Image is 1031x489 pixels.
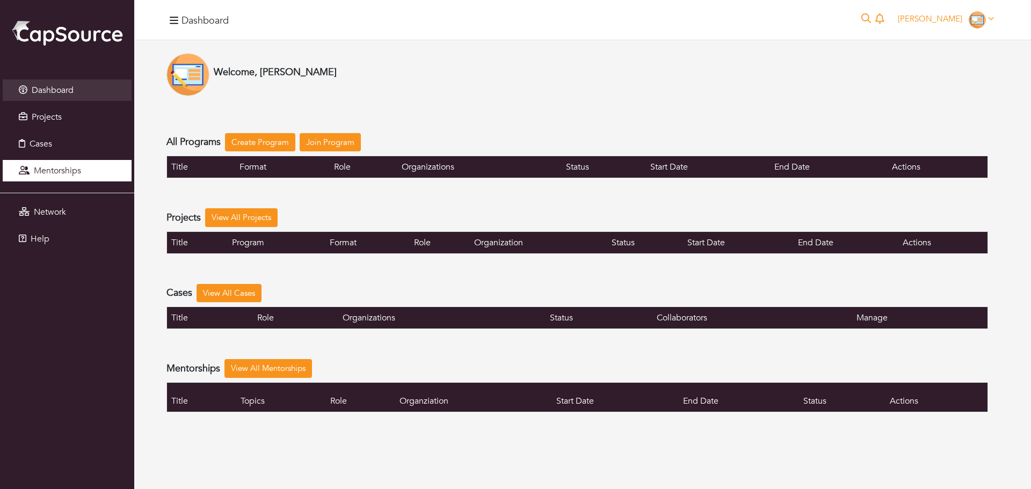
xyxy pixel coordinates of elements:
[225,133,295,152] a: Create Program
[330,156,397,178] th: Role
[214,67,337,78] h4: Welcome, [PERSON_NAME]
[167,382,237,412] th: Title
[224,359,312,378] a: View All Mentorships
[30,138,52,150] span: Cases
[3,160,132,181] a: Mentorships
[236,382,326,412] th: Topics
[181,15,229,27] h4: Dashboard
[167,156,235,178] th: Title
[300,133,361,152] a: Join Program
[410,231,470,253] th: Role
[397,156,561,178] th: Organizations
[552,382,678,412] th: Start Date
[325,231,410,253] th: Format
[338,307,546,329] th: Organizations
[228,231,325,253] th: Program
[167,307,253,329] th: Title
[395,382,553,412] th: Organziation
[799,382,885,412] th: Status
[679,382,799,412] th: End Date
[32,84,74,96] span: Dashboard
[11,19,124,47] img: cap_logo.png
[794,231,899,253] th: End Date
[3,133,132,155] a: Cases
[3,228,132,250] a: Help
[770,156,888,178] th: End Date
[652,307,852,329] th: Collaborators
[646,156,769,178] th: Start Date
[166,363,220,375] h4: Mentorships
[166,136,221,148] h4: All Programs
[166,212,201,224] h4: Projects
[898,13,962,24] span: [PERSON_NAME]
[607,231,683,253] th: Status
[205,208,278,227] a: View All Projects
[34,165,81,177] span: Mentorships
[166,287,192,299] h4: Cases
[253,307,338,329] th: Role
[34,206,66,218] span: Network
[470,231,607,253] th: Organization
[3,201,132,223] a: Network
[3,106,132,128] a: Projects
[197,284,262,303] a: View All Cases
[885,382,988,412] th: Actions
[326,382,395,412] th: Role
[893,13,999,24] a: [PERSON_NAME]
[888,156,988,178] th: Actions
[546,307,653,329] th: Status
[31,233,49,245] span: Help
[167,231,228,253] th: Title
[969,11,986,28] img: Educator-Icon-31d5a1e457ca3f5474c6b92ab10a5d5101c9f8fbafba7b88091835f1a8db102f.png
[32,111,62,123] span: Projects
[683,231,793,253] th: Start Date
[562,156,647,178] th: Status
[898,231,988,253] th: Actions
[852,307,988,329] th: Manage
[166,53,209,96] img: Educator-Icon-31d5a1e457ca3f5474c6b92ab10a5d5101c9f8fbafba7b88091835f1a8db102f.png
[235,156,330,178] th: Format
[3,79,132,101] a: Dashboard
